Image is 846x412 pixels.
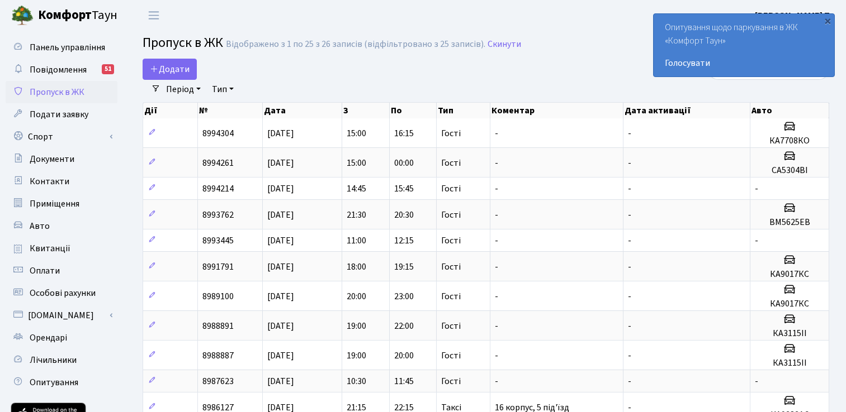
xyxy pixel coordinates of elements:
h5: КА3115ІІ [755,328,824,339]
span: 8991791 [202,261,234,273]
b: Комфорт [38,6,92,24]
span: 11:00 [347,234,366,247]
h5: ВМ5625ЕВ [755,217,824,228]
a: Скинути [488,39,521,50]
span: Гості [441,236,461,245]
a: Подати заявку [6,103,117,126]
span: 16:15 [394,127,414,140]
th: Дії [143,103,198,118]
span: Гості [441,351,461,360]
span: Таун [38,6,117,25]
span: Гості [441,292,461,301]
a: Опитування [6,371,117,394]
span: [DATE] [267,349,294,362]
a: Авто [6,215,117,237]
span: Гості [441,377,461,386]
span: Квитанції [30,242,70,255]
span: 14:45 [347,183,366,195]
div: 51 [102,64,114,74]
span: 21:30 [347,209,366,221]
span: 15:45 [394,183,414,195]
a: Приміщення [6,193,117,215]
span: 8988891 [202,320,234,332]
button: Переключити навігацію [140,6,168,25]
th: Коментар [490,103,623,118]
a: Оплати [6,260,117,282]
span: 8994304 [202,127,234,140]
span: - [628,209,631,221]
span: - [755,375,758,387]
a: Лічильники [6,349,117,371]
span: - [495,290,498,303]
span: - [495,261,498,273]
span: 11:45 [394,375,414,387]
span: - [755,234,758,247]
span: Гості [441,184,461,193]
a: Документи [6,148,117,170]
span: - [495,157,498,169]
div: × [822,15,833,26]
span: Контакти [30,175,69,188]
a: Контакти [6,170,117,193]
span: [DATE] [267,234,294,247]
span: Подати заявку [30,108,88,121]
th: Дата [263,103,342,118]
div: Відображено з 1 по 25 з 26 записів (відфільтровано з 25 записів). [226,39,485,50]
th: По [390,103,437,118]
a: Повідомлення51 [6,59,117,81]
span: 18:00 [347,261,366,273]
th: Авто [750,103,829,118]
span: Таксі [441,403,461,412]
span: Додати [150,63,190,75]
span: 19:15 [394,261,414,273]
th: Дата активації [623,103,750,118]
span: 8987623 [202,375,234,387]
span: - [628,261,631,273]
span: Пропуск в ЖК [143,33,223,52]
span: - [495,209,498,221]
a: Особові рахунки [6,282,117,304]
span: [DATE] [267,261,294,273]
span: 20:00 [394,349,414,362]
span: Гості [441,129,461,138]
span: - [628,157,631,169]
a: Квитанції [6,237,117,260]
span: Повідомлення [30,64,87,76]
span: Оплати [30,265,60,277]
a: [PERSON_NAME] П. [755,9,833,22]
span: 8988887 [202,349,234,362]
span: - [495,234,498,247]
span: Приміщення [30,198,79,210]
h5: КА9017КС [755,269,824,280]
span: - [495,183,498,195]
h5: КА3115ІІ [755,358,824,368]
span: 19:00 [347,349,366,362]
span: Документи [30,153,74,165]
th: Тип [437,103,490,118]
span: 19:00 [347,320,366,332]
span: - [628,320,631,332]
span: [DATE] [267,209,294,221]
span: 00:00 [394,157,414,169]
span: [DATE] [267,320,294,332]
span: 10:30 [347,375,366,387]
span: - [628,375,631,387]
span: Гості [441,159,461,167]
a: Період [162,80,205,99]
span: [DATE] [267,183,294,195]
b: [PERSON_NAME] П. [755,9,833,22]
th: З [342,103,390,118]
span: - [628,349,631,362]
span: - [495,349,498,362]
span: 15:00 [347,127,366,140]
span: - [628,127,631,140]
span: Панель управління [30,41,105,54]
span: Гості [441,210,461,219]
span: 23:00 [394,290,414,303]
span: Гості [441,322,461,330]
span: - [755,183,758,195]
a: Додати [143,59,197,80]
span: 8993445 [202,234,234,247]
span: 8993762 [202,209,234,221]
span: [DATE] [267,290,294,303]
